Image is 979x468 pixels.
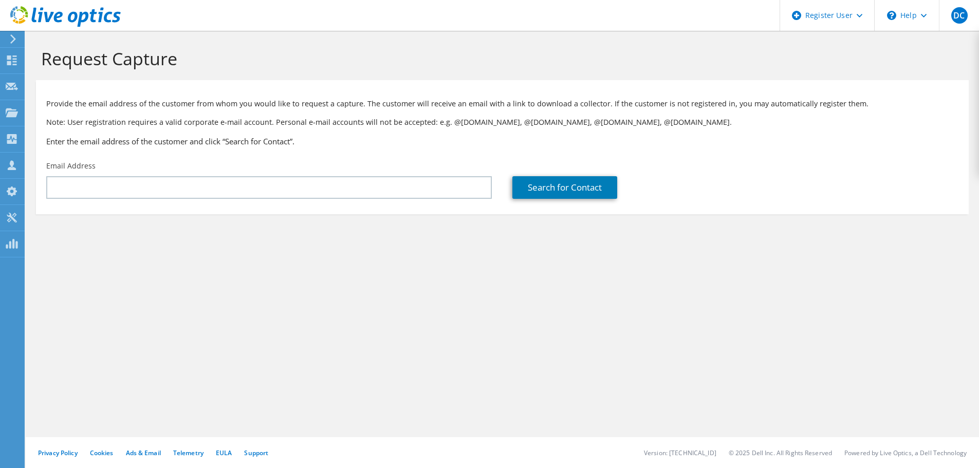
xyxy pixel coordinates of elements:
[729,448,832,457] li: © 2025 Dell Inc. All Rights Reserved
[126,448,161,457] a: Ads & Email
[46,161,96,171] label: Email Address
[512,176,617,199] a: Search for Contact
[46,117,958,128] p: Note: User registration requires a valid corporate e-mail account. Personal e-mail accounts will ...
[244,448,268,457] a: Support
[46,136,958,147] h3: Enter the email address of the customer and click “Search for Contact”.
[644,448,716,457] li: Version: [TECHNICAL_ID]
[41,48,958,69] h1: Request Capture
[173,448,204,457] a: Telemetry
[887,11,896,20] svg: \n
[216,448,232,457] a: EULA
[46,98,958,109] p: Provide the email address of the customer from whom you would like to request a capture. The cust...
[38,448,78,457] a: Privacy Policy
[951,7,968,24] span: DC
[844,448,967,457] li: Powered by Live Optics, a Dell Technology
[90,448,114,457] a: Cookies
